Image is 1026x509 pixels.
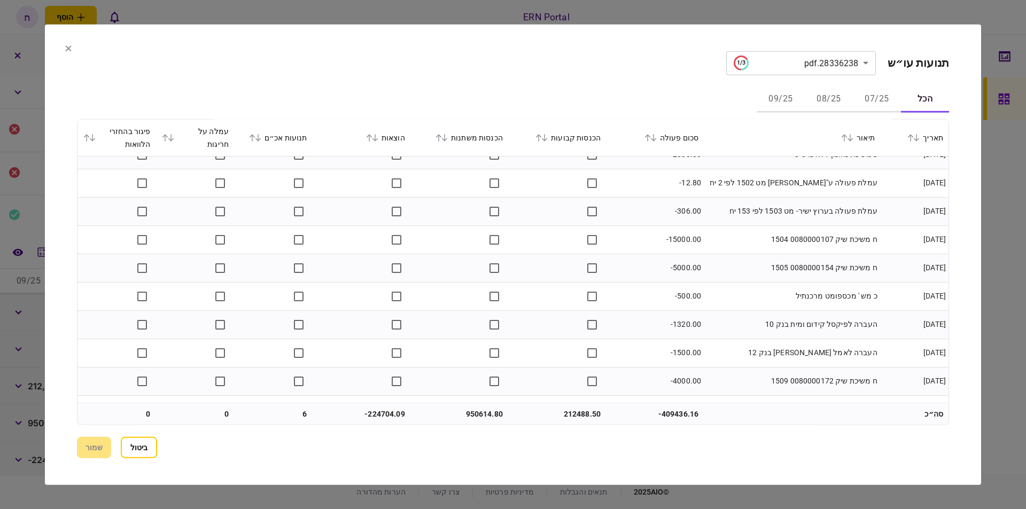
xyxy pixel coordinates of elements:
[508,403,606,425] td: 212488.50
[606,169,704,197] td: -12.80
[704,367,880,395] td: ח משיכת שיק 0080000172 1509
[888,56,949,69] h2: תנועות עו״ש
[606,310,704,339] td: -1320.00
[606,403,704,425] td: -409436.16
[704,395,880,424] td: ח העברה מחיימזון [PERSON_NAME] בע"מ 1510
[239,131,307,144] div: תנועות אכ״ם
[606,225,704,254] td: -15000.00
[880,310,949,339] td: [DATE]
[156,403,235,425] td: 0
[704,197,880,225] td: עמלת פעולה בערוץ ישיר- מט 1503 לפי 153 יח
[77,403,156,425] td: 0
[880,197,949,225] td: [DATE]
[318,131,405,144] div: הוצאות
[880,254,949,282] td: [DATE]
[606,197,704,225] td: -306.00
[709,131,875,144] div: תיאור
[234,403,313,425] td: 6
[121,437,157,458] button: ביטול
[611,131,698,144] div: סכום פעולה
[805,87,853,112] button: 08/25
[880,367,949,395] td: [DATE]
[901,87,949,112] button: הכל
[514,131,601,144] div: הכנסות קבועות
[704,225,880,254] td: ח משיכת שיק 0080000107 1504
[83,124,151,150] div: פיגור בהחזרי הלוואות
[853,87,901,112] button: 07/25
[736,59,745,66] text: 1/3
[880,403,949,425] td: סה״כ
[880,339,949,367] td: [DATE]
[704,254,880,282] td: ח משיכת שיק 0080000154 1505
[704,169,880,197] td: עמלת פעולה ע"[PERSON_NAME] מט 1502 לפי 2 יח
[880,225,949,254] td: [DATE]
[161,124,229,150] div: עמלה על חריגות
[734,56,859,71] div: 28336238.pdf
[880,395,949,424] td: [DATE]
[704,339,880,367] td: העברה לאמל [PERSON_NAME] בנק 12
[313,403,410,425] td: -224704.09
[606,395,704,424] td: 25420.00
[606,282,704,310] td: -500.00
[606,339,704,367] td: -1500.00
[416,131,503,144] div: הכנסות משתנות
[704,310,880,339] td: העברה לפיקסל קידום ומית בנק 10
[880,282,949,310] td: [DATE]
[757,87,805,112] button: 09/25
[606,367,704,395] td: -4000.00
[704,282,880,310] td: כ מש ' מכספומט מרכנתיל
[880,169,949,197] td: [DATE]
[885,131,943,144] div: תאריך
[606,254,704,282] td: -5000.00
[410,403,508,425] td: 950614.80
